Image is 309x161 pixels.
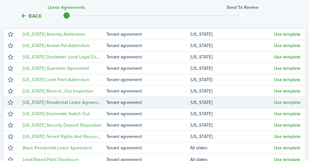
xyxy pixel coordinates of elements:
button: Mark as favourite [6,30,15,39]
a: [US_STATE] Roommate Switch Out [23,110,90,117]
button: Use template [274,55,300,60]
button: Use template [274,43,300,48]
button: Mark as favourite [6,132,15,141]
h3: Lease Agreements [48,4,85,11]
button: Use template [274,123,300,128]
td: Tenant agreement [106,64,190,73]
button: Mark as favourite [6,41,15,50]
button: Use template [274,89,300,94]
a: [US_STATE] Move-In_Out Inspection [23,88,93,94]
button: Use template [274,134,300,139]
td: All states [190,144,274,152]
button: Back [21,13,42,19]
a: [US_STATE] Amenity Addendum [23,31,85,38]
td: Tenant agreement [106,75,190,84]
td: [US_STATE] [190,30,274,39]
td: [US_STATE] [190,98,274,107]
td: Tenant agreement [106,144,190,152]
button: Mark as favourite [6,75,15,84]
a: [US_STATE] Security Deposit Disposition [23,122,102,128]
button: Mark as favourite [6,53,15,62]
td: [US_STATE] [190,121,274,129]
td: [US_STATE] [190,87,274,95]
button: Use template [274,66,300,71]
td: Tenant agreement [106,121,190,129]
td: [US_STATE] [190,132,274,141]
a: Basic Residential Lease Agreement [23,145,92,151]
td: [US_STATE] [190,75,274,84]
td: [US_STATE] [190,110,274,118]
td: [US_STATE] [190,41,274,50]
button: Mark as favourite [6,144,15,152]
button: Mark as favourite [6,110,15,118]
a: [US_STATE] Residential Lease Agreement [23,99,104,106]
td: [US_STATE] [190,53,274,61]
h3: Send to review [227,4,258,11]
td: [US_STATE] [190,64,274,73]
button: Mark as favourite [6,121,15,130]
td: Tenant agreement [106,53,190,61]
a: [US_STATE] Guarantor Agreement [23,65,89,72]
button: Use template [274,100,300,105]
button: Mark as favourite [6,87,15,96]
button: Use template [274,32,300,37]
button: Use template [274,77,300,82]
button: Mark as favourite [6,98,15,107]
td: Tenant agreement [106,30,190,39]
td: Tenant agreement [106,87,190,95]
td: Tenant agreement [106,41,190,50]
a: [US_STATE] Tenant Rights And Resources Disclosure [23,133,127,140]
td: Tenant agreement [106,132,190,141]
a: [US_STATE] Animal Pet Addendum [23,42,90,49]
a: [US_STATE] Lead Paint Addendum [23,76,89,83]
a: [US_STATE] Disclaimer Local Legal Compliance Required [23,54,133,60]
button: Use template [274,111,300,116]
button: Use template [274,146,300,151]
td: Tenant agreement [106,98,190,107]
button: Mark as favourite [6,64,15,73]
td: Tenant agreement [106,110,190,118]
